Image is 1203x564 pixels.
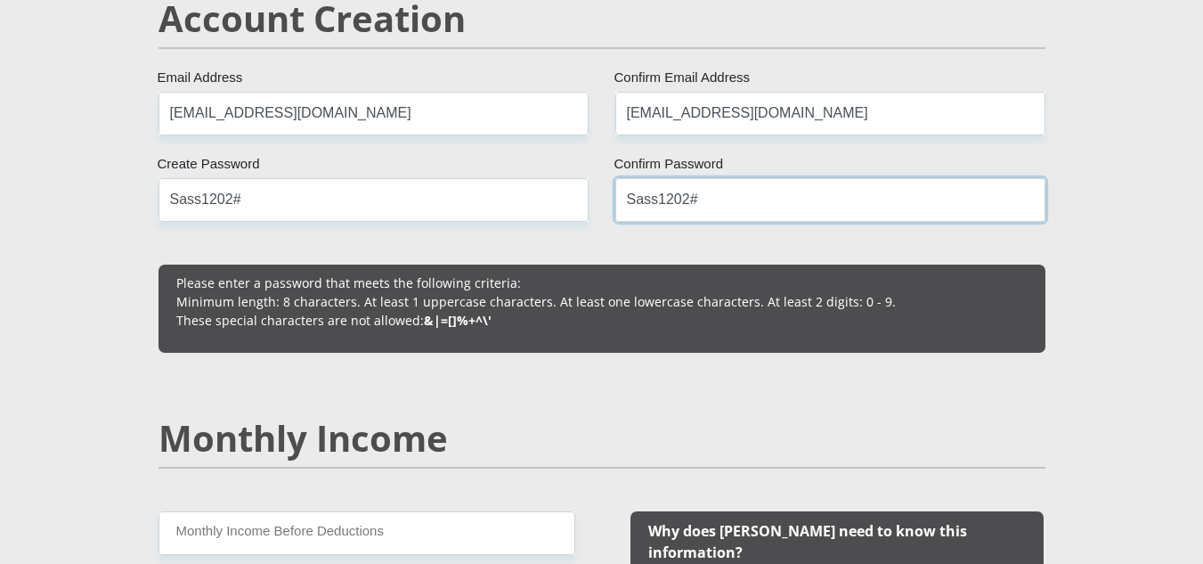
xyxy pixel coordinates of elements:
input: Email Address [159,92,589,135]
h2: Monthly Income [159,417,1045,460]
input: Create Password [159,178,589,222]
input: Monthly Income Before Deductions [159,511,575,555]
p: Please enter a password that meets the following criteria: Minimum length: 8 characters. At least... [176,274,1028,330]
b: &|=[]%+^\' [424,312,492,329]
input: Confirm Password [615,178,1045,222]
input: Confirm Email Address [615,92,1045,135]
b: Why does [PERSON_NAME] need to know this information? [648,521,967,562]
